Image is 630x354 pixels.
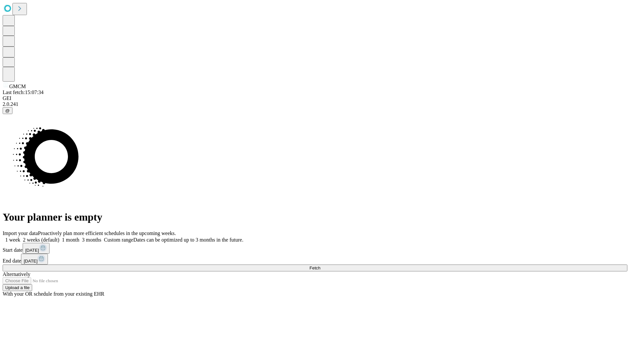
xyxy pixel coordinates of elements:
[62,237,79,243] span: 1 month
[104,237,133,243] span: Custom range
[309,265,320,270] span: Fetch
[24,259,37,264] span: [DATE]
[9,84,26,89] span: GMCM
[133,237,243,243] span: Dates can be optimized up to 3 months in the future.
[3,271,30,277] span: Alternatively
[3,95,627,101] div: GEI
[3,254,627,265] div: End date
[3,265,627,271] button: Fetch
[5,237,20,243] span: 1 week
[25,248,39,253] span: [DATE]
[3,243,627,254] div: Start date
[38,230,176,236] span: Proactively plan more efficient schedules in the upcoming weeks.
[3,230,38,236] span: Import your data
[23,237,59,243] span: 2 weeks (default)
[3,101,627,107] div: 2.0.241
[82,237,101,243] span: 3 months
[3,89,44,95] span: Last fetch: 15:07:34
[3,291,104,297] span: With your OR schedule from your existing EHR
[3,284,32,291] button: Upload a file
[3,211,627,223] h1: Your planner is empty
[23,243,50,254] button: [DATE]
[21,254,48,265] button: [DATE]
[3,107,12,114] button: @
[5,108,10,113] span: @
